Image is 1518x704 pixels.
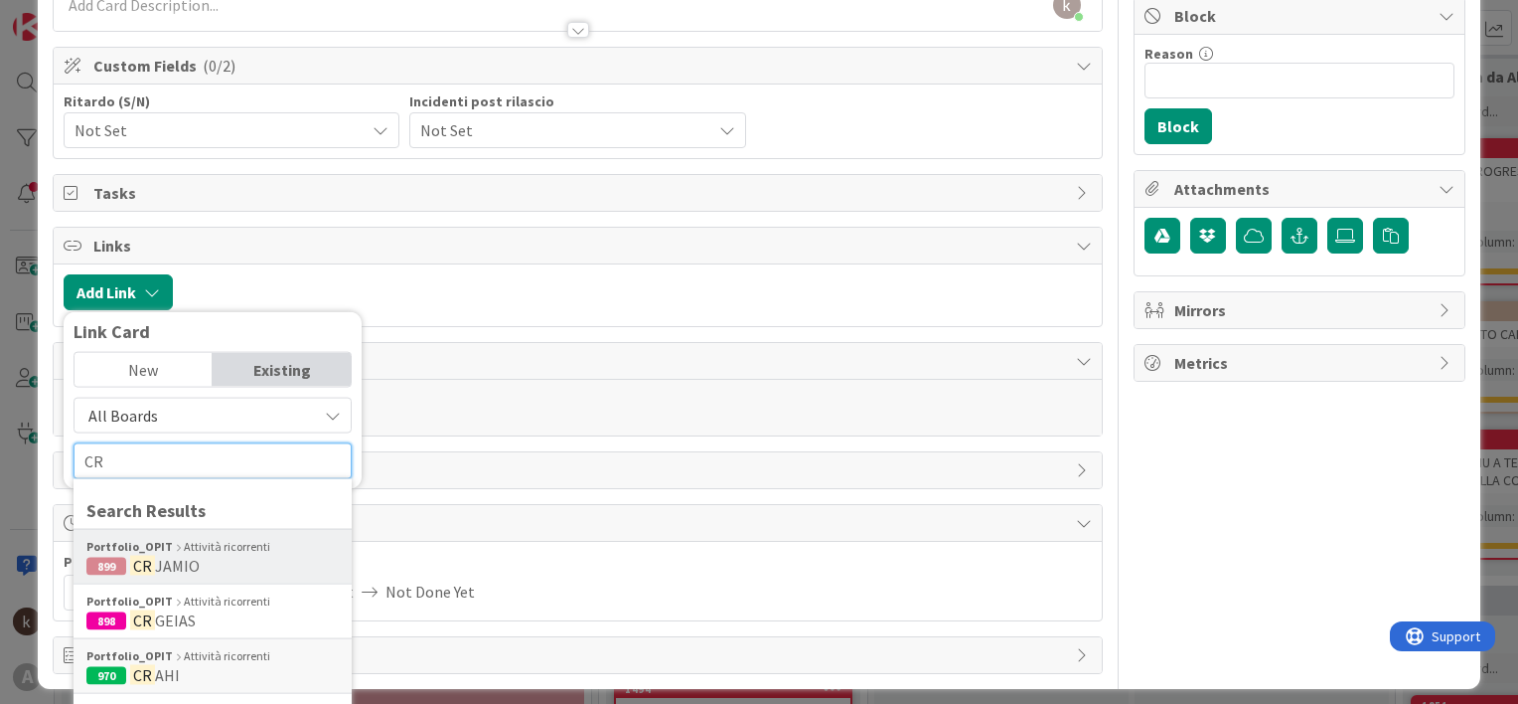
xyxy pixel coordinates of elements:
span: JAMIO [155,556,200,576]
div: Search Results [86,497,339,524]
span: Metrics [1174,351,1429,375]
div: 899 [86,558,126,576]
span: Exit Criteria [93,643,1066,667]
b: Portfolio_OPIT [86,647,173,665]
div: Ritardo (S/N) [64,94,399,108]
span: AHI [155,665,180,685]
span: Custom Fields [93,54,1066,78]
div: Link Card [74,322,352,342]
span: Block [1174,4,1429,28]
mark: CR [130,662,155,688]
span: Not Set [75,116,355,144]
span: GEIAS [155,611,196,630]
div: Attività ricorrenti [86,647,339,665]
div: Existing [213,353,351,387]
span: Mirrors [1174,298,1429,322]
span: All Boards [88,406,158,426]
mark: CR [130,608,155,633]
span: Links [93,234,1066,258]
span: Not Done Yet [385,575,475,609]
button: Block [1144,108,1212,144]
div: Attività ricorrenti [86,538,339,556]
span: Comments [93,349,1066,373]
span: Actual Dates [248,552,475,573]
span: History [93,458,1066,482]
span: Tasks [93,181,1066,205]
span: Dates [93,511,1066,535]
button: Add Link [64,274,173,310]
div: 898 [86,613,126,630]
b: Portfolio_OPIT [86,593,173,611]
label: Reason [1144,45,1193,63]
div: 970 [86,667,126,685]
div: Incidenti post rilascio [409,94,745,108]
div: New [75,353,213,387]
b: Portfolio_OPIT [86,538,173,556]
input: Search for card by title or ID [74,443,352,479]
div: Attività ricorrenti [86,593,339,611]
span: ( 0/2 ) [203,56,235,76]
span: Planned Dates [64,552,238,573]
span: Not Set [420,116,700,144]
span: Attachments [1174,177,1429,201]
mark: CR [130,553,155,579]
span: Support [42,3,90,27]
